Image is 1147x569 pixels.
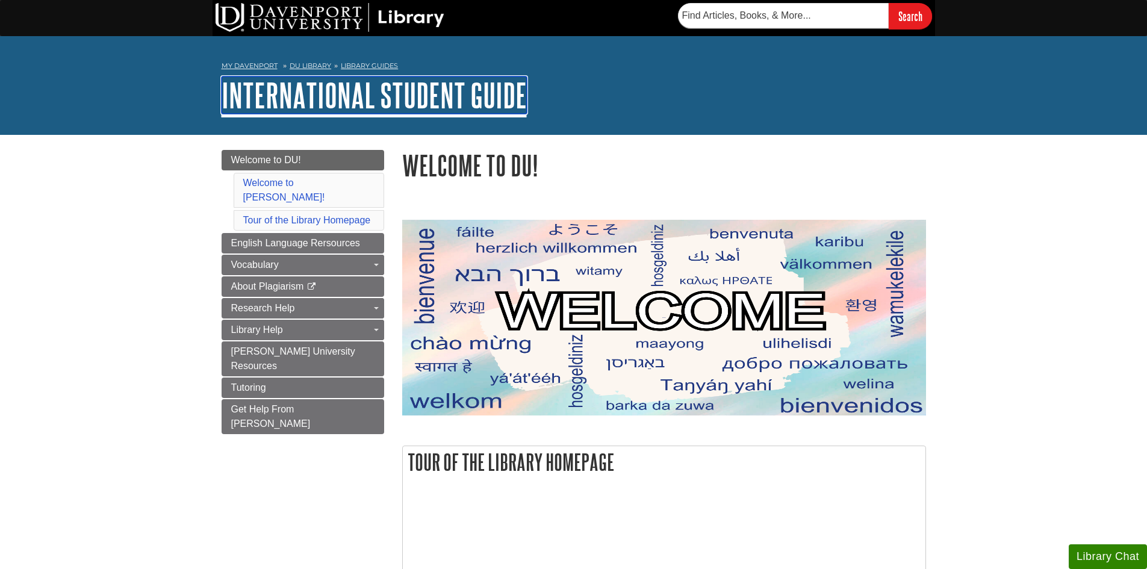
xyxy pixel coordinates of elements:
a: Tutoring [222,378,384,398]
span: About Plagiarism [231,281,304,291]
input: Search [889,3,932,29]
span: Library Help [231,325,283,335]
a: My Davenport [222,61,278,71]
a: International Student Guide [222,76,527,114]
span: Welcome to DU! [231,155,301,165]
div: Guide Page Menu [222,150,384,434]
img: Welcome [402,220,926,415]
nav: breadcrumb [222,58,926,77]
button: Library Chat [1069,544,1147,569]
img: DU Library [216,3,444,32]
h2: Tour of the Library Homepage [403,446,925,478]
a: Vocabulary [222,255,384,275]
span: Tutoring [231,382,266,393]
a: Library Help [222,320,384,340]
form: Searches DU Library's articles, books, and more [678,3,932,29]
i: This link opens in a new window [306,283,317,291]
a: Tour of the Library Homepage [243,215,371,225]
a: Welcome to DU! [222,150,384,170]
input: Find Articles, Books, & More... [678,3,889,28]
span: Vocabulary [231,260,279,270]
a: [PERSON_NAME] University Resources [222,341,384,376]
a: Welcome to [PERSON_NAME]! [243,178,325,202]
span: English Language Rersources [231,238,360,248]
a: Get Help From [PERSON_NAME] [222,399,384,434]
span: Get Help From [PERSON_NAME] [231,404,311,429]
span: [PERSON_NAME] University Resources [231,346,355,371]
h1: Welcome to DU! [402,150,926,181]
a: About Plagiarism [222,276,384,297]
a: English Language Rersources [222,233,384,253]
a: Research Help [222,298,384,319]
a: Library Guides [341,61,398,70]
span: Research Help [231,303,295,313]
a: DU Library [290,61,331,70]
